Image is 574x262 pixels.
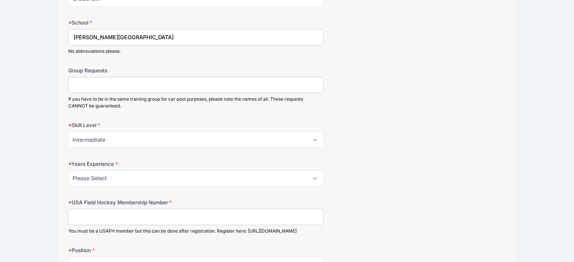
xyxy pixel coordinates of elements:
div: If you have to be in the same training group for car pool purposes, please note the names of all.... [68,96,323,109]
label: Skill Level [68,121,214,129]
label: Years Experience [68,160,214,168]
div: You must be a USAFH member but this can be done after registration. Register here: [URL][DOMAIN_N... [68,228,323,234]
label: Group Requests [68,67,214,74]
label: School [68,19,214,26]
label: Position [68,247,214,254]
label: USA Field Hockey Membership Number [68,199,214,206]
div: No abbreviations please. [68,48,323,55]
